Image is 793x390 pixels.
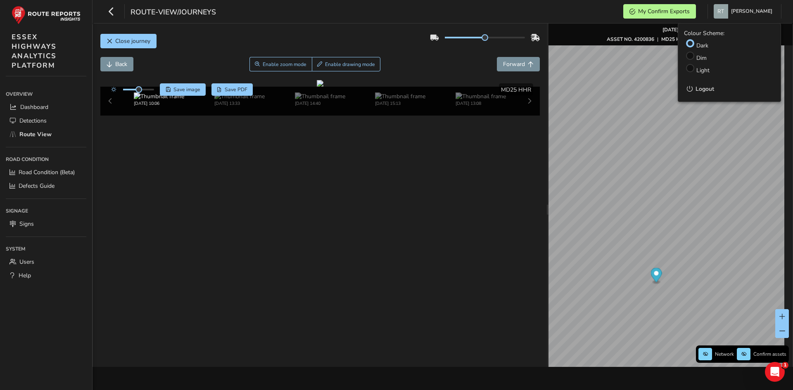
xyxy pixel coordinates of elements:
[214,100,265,106] div: [DATE] 13:33
[375,92,425,100] img: Thumbnail frame
[225,86,247,93] span: Save PDF
[456,92,506,100] img: Thumbnail frame
[19,220,34,228] span: Signs
[6,269,86,282] a: Help
[714,4,728,19] img: diamond-layout
[100,57,133,71] button: Back
[6,179,86,193] a: Defects Guide
[623,4,696,19] button: My Confirm Exports
[6,114,86,128] a: Detections
[19,272,31,279] span: Help
[753,351,786,357] span: Confirm assets
[295,92,345,100] img: Thumbnail frame
[295,100,345,106] div: [DATE] 14:40
[684,82,775,96] button: Logout
[211,83,253,96] button: PDF
[731,4,772,19] span: [PERSON_NAME]
[249,57,312,71] button: Zoom
[263,61,306,68] span: Enable zoom mode
[6,243,86,255] div: System
[6,153,86,165] div: Road Condition
[456,100,506,106] div: [DATE] 13:08
[6,205,86,217] div: Signage
[696,66,710,74] label: Light
[684,29,724,37] label: Colour Scheme:
[312,57,381,71] button: Draw
[6,88,86,100] div: Overview
[6,255,86,269] a: Users
[134,92,184,100] img: Thumbnail frame
[765,362,785,382] iframe: Intercom live chat
[662,26,679,33] strong: [DATE]
[661,36,687,43] strong: MD25 HHR
[12,6,81,24] img: rr logo
[715,351,734,357] span: Network
[19,117,47,125] span: Detections
[696,42,708,50] label: Dark
[696,85,714,93] span: Logout
[638,7,690,15] span: My Confirm Exports
[6,217,86,231] a: Signs
[782,362,788,369] span: 1
[6,165,86,179] a: Road Condition (Beta)
[20,103,48,111] span: Dashboard
[696,54,707,62] label: Dim
[607,36,654,43] strong: ASSET NO. 4200836
[6,128,86,141] a: Route View
[12,32,57,70] span: ESSEX HIGHWAYS ANALYTICS PLATFORM
[115,60,127,68] span: Back
[173,86,200,93] span: Save image
[375,100,425,106] div: [DATE] 15:13
[19,130,52,138] span: Route View
[497,57,540,71] button: Forward
[19,258,34,266] span: Users
[115,37,150,45] span: Close journey
[131,7,216,19] span: route-view/journeys
[607,36,734,43] div: | |
[714,4,775,19] button: [PERSON_NAME]
[651,268,662,285] div: Map marker
[6,100,86,114] a: Dashboard
[134,100,184,106] div: [DATE] 10:06
[501,86,531,94] span: MD25 HHR
[100,34,157,48] button: Close journey
[214,92,265,100] img: Thumbnail frame
[19,182,55,190] span: Defects Guide
[325,61,375,68] span: Enable drawing mode
[19,168,75,176] span: Road Condition (Beta)
[160,83,206,96] button: Save
[503,60,525,68] span: Forward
